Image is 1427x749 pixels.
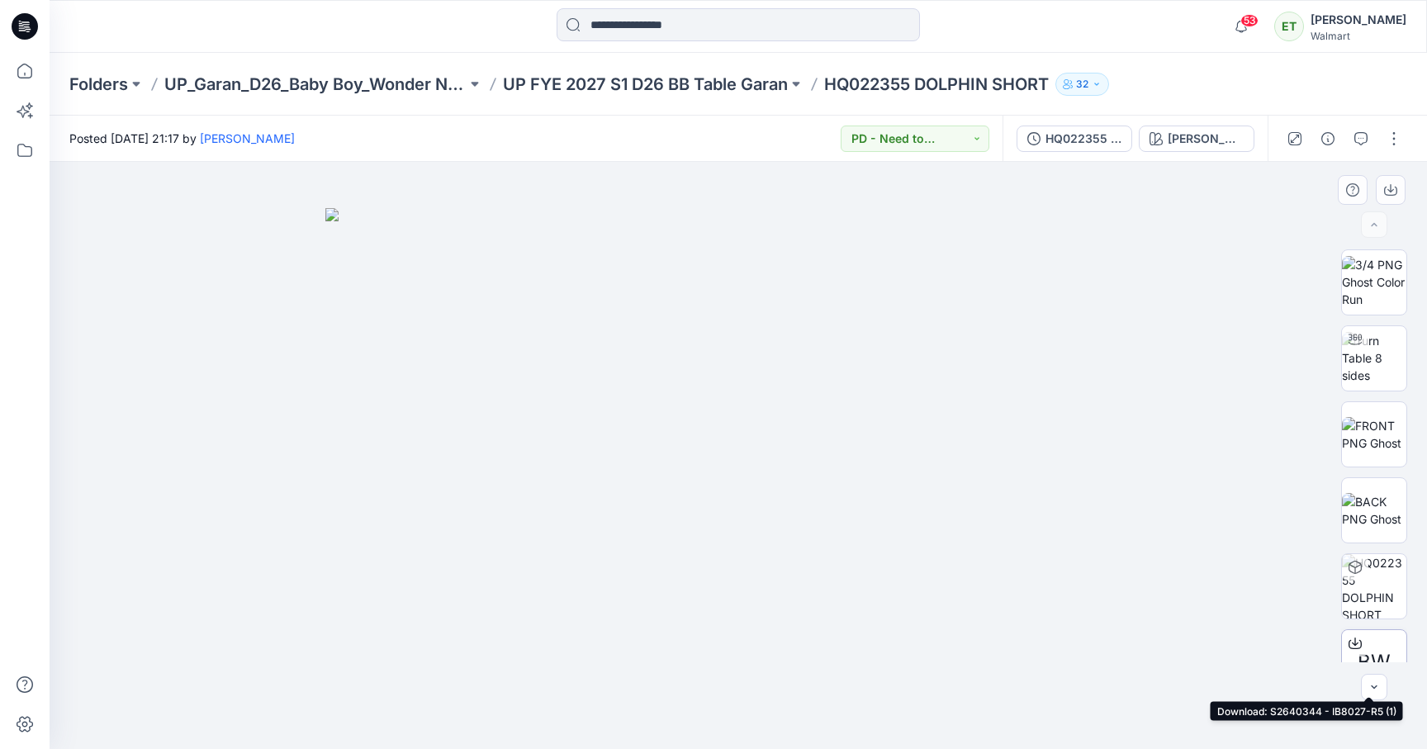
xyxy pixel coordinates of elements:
[69,130,295,147] span: Posted [DATE] 21:17 by
[1311,10,1406,30] div: [PERSON_NAME]
[164,73,467,96] a: UP_Garan_D26_Baby Boy_Wonder Nation
[1168,130,1244,148] div: [PERSON_NAME]
[1076,75,1088,93] p: 32
[1055,73,1109,96] button: 32
[1358,647,1391,677] span: BW
[1342,332,1406,384] img: Turn Table 8 sides
[1342,256,1406,308] img: 3/4 PNG Ghost Color Run
[1311,30,1406,42] div: Walmart
[1274,12,1304,41] div: ET
[200,131,295,145] a: [PERSON_NAME]
[1045,130,1121,148] div: HQ022355 DOLPHIN SHORT
[1315,126,1341,152] button: Details
[1342,417,1406,452] img: FRONT PNG Ghost
[1342,493,1406,528] img: BACK PNG Ghost
[824,73,1049,96] p: HQ022355 DOLPHIN SHORT
[69,73,128,96] a: Folders
[1240,14,1259,27] span: 53
[1017,126,1132,152] button: HQ022355 DOLPHIN SHORT
[503,73,788,96] a: UP FYE 2027 S1 D26 BB Table Garan
[1342,554,1406,619] img: HQ022355 DOLPHIN SHORT OPAL GREEN
[1139,126,1254,152] button: [PERSON_NAME]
